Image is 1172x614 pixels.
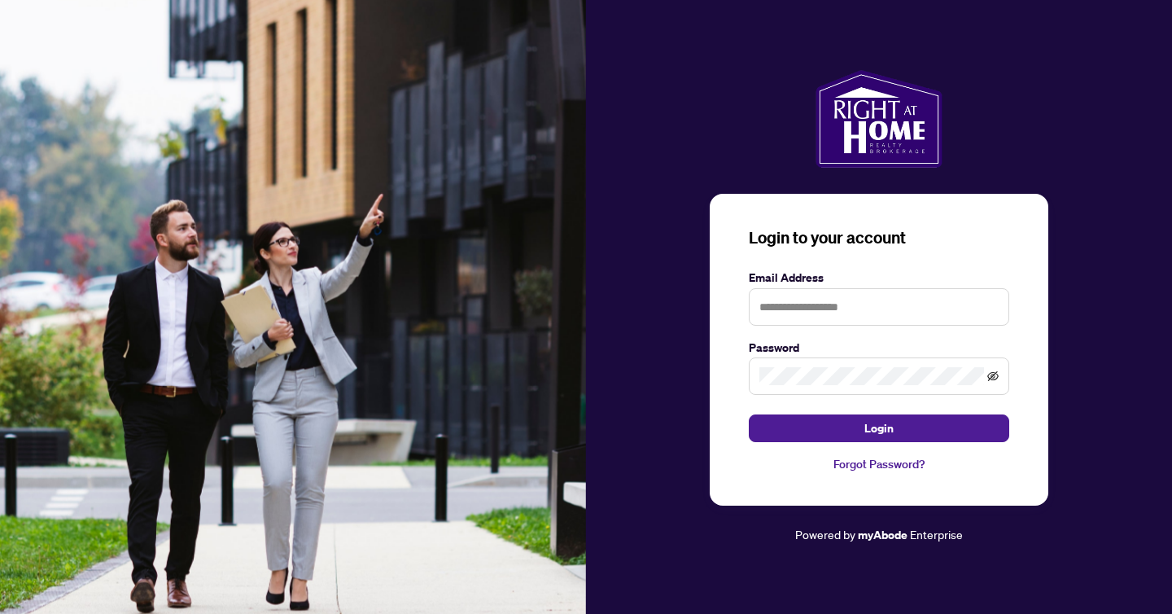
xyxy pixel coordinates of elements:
a: myAbode [858,526,907,544]
span: Powered by [795,527,855,542]
img: ma-logo [816,70,942,168]
button: Login [749,414,1009,442]
span: eye-invisible [987,371,999,382]
label: Email Address [749,269,1009,287]
h3: Login to your account [749,226,1009,249]
a: Forgot Password? [749,455,1009,473]
span: Login [864,415,894,441]
span: Enterprise [910,527,963,542]
label: Password [749,339,1009,357]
